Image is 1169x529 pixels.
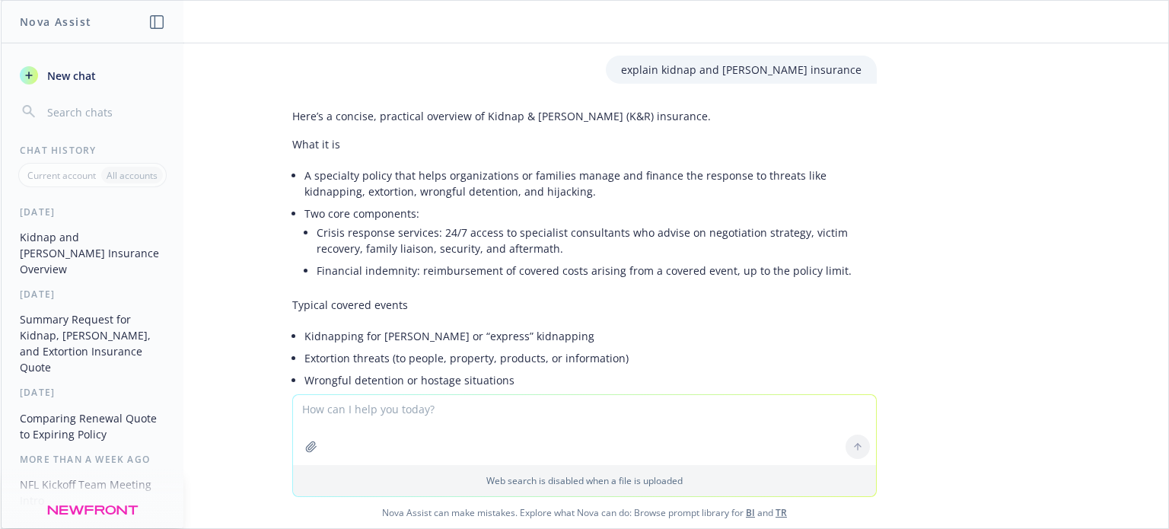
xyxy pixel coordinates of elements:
input: Search chats [44,101,165,123]
a: BI [746,506,755,519]
a: TR [776,506,787,519]
p: All accounts [107,169,158,182]
p: What it is [292,136,877,152]
div: More than a week ago [2,453,183,466]
h1: Nova Assist [20,14,91,30]
div: [DATE] [2,386,183,399]
li: Extortion threats (to people, property, products, or information) [304,347,877,369]
li: A specialty policy that helps organizations or families manage and finance the response to threat... [304,164,877,202]
button: NFL Kickoff Team Meeting Intro [14,472,171,513]
p: Typical covered events [292,297,877,313]
span: New chat [44,68,96,84]
button: Kidnap and [PERSON_NAME] Insurance Overview [14,225,171,282]
button: New chat [14,62,171,89]
li: Financial indemnity: reimbursement of covered costs arising from a covered event, up to the polic... [317,260,877,282]
div: Chat History [2,144,183,157]
li: Wrongful detention or hostage situations [304,369,877,391]
li: Two core components: [304,202,877,285]
button: Summary Request for Kidnap, [PERSON_NAME], and Extortion Insurance Quote [14,307,171,380]
button: Comparing Renewal Quote to Expiring Policy [14,406,171,447]
p: Web search is disabled when a file is uploaded [302,474,867,487]
li: Hijacking (aircraft, vessel, or vehicle) [304,391,877,413]
li: Kidnapping for [PERSON_NAME] or “express” kidnapping [304,325,877,347]
p: explain kidnap and [PERSON_NAME] insurance [621,62,862,78]
p: Here’s a concise, practical overview of Kidnap & [PERSON_NAME] (K&R) insurance. [292,108,877,124]
span: Nova Assist can make mistakes. Explore what Nova can do: Browse prompt library for and [7,497,1162,528]
p: Current account [27,169,96,182]
div: [DATE] [2,288,183,301]
div: [DATE] [2,206,183,218]
li: Crisis response services: 24/7 access to specialist consultants who advise on negotiation strateg... [317,221,877,260]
